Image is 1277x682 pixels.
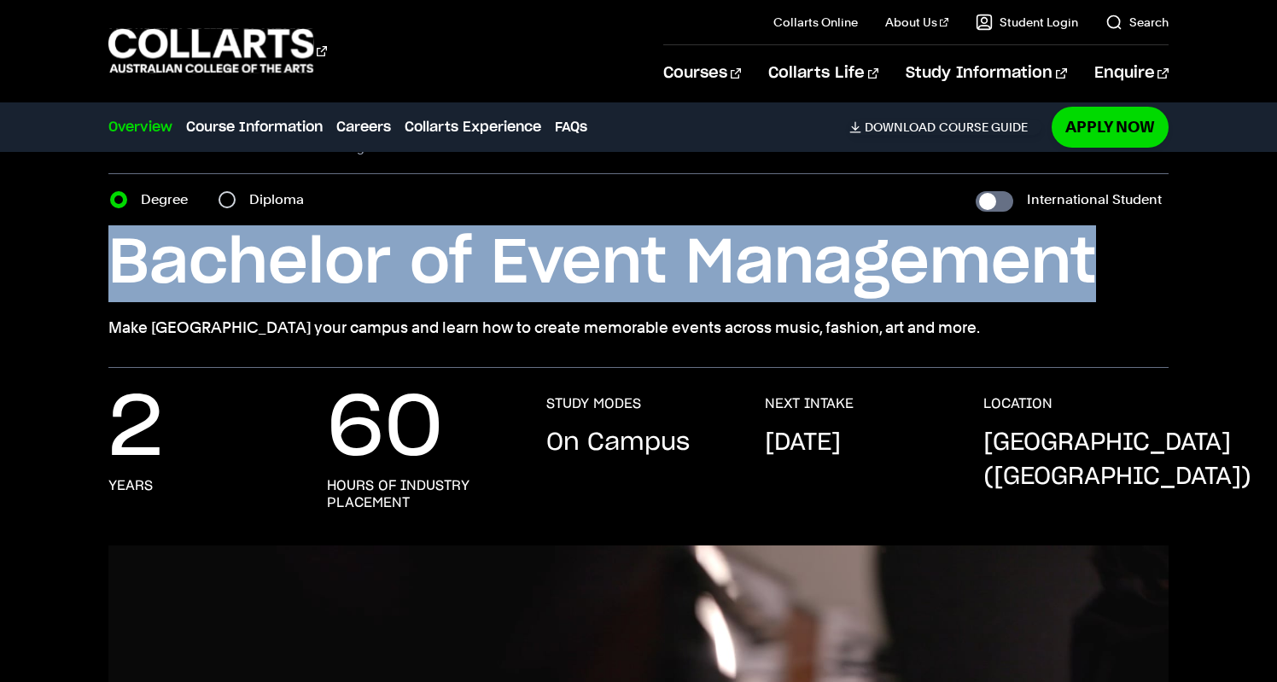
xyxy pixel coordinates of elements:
[108,117,172,137] a: Overview
[983,426,1251,494] p: [GEOGRAPHIC_DATA] ([GEOGRAPHIC_DATA])
[186,117,323,137] a: Course Information
[906,45,1066,102] a: Study Information
[546,426,690,460] p: On Campus
[546,395,641,412] h3: STUDY MODES
[865,119,936,135] span: Download
[983,395,1053,412] h3: LOCATION
[108,225,1169,302] h1: Bachelor of Event Management
[555,117,587,137] a: FAQs
[108,316,1169,340] p: Make [GEOGRAPHIC_DATA] your campus and learn how to create memorable events across music, fashion...
[663,45,741,102] a: Courses
[885,14,948,31] a: About Us
[108,477,153,494] h3: years
[765,395,854,412] h3: NEXT INTAKE
[773,14,858,31] a: Collarts Online
[768,45,878,102] a: Collarts Life
[765,426,841,460] p: [DATE]
[405,117,541,137] a: Collarts Experience
[141,188,198,212] label: Degree
[1027,188,1162,212] label: International Student
[1105,14,1169,31] a: Search
[327,395,443,463] p: 60
[249,188,314,212] label: Diploma
[108,395,163,463] p: 2
[1094,45,1169,102] a: Enquire
[1052,107,1169,147] a: Apply Now
[976,14,1078,31] a: Student Login
[849,119,1041,135] a: DownloadCourse Guide
[336,117,391,137] a: Careers
[108,26,327,75] div: Go to homepage
[327,477,511,511] h3: hours of industry placement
